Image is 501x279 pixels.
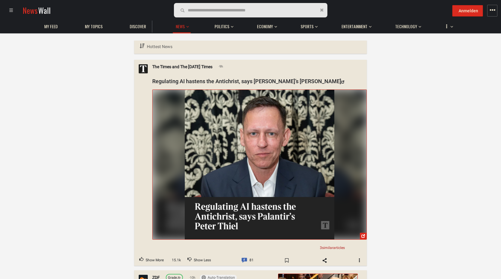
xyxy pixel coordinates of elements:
span: Sports [301,24,314,29]
span: Politics [215,24,229,29]
button: Entertainment [339,18,372,32]
button: Technology [392,18,421,32]
a: 3similararticles [317,245,347,251]
img: Profile picture of The Times and The Sunday Times [139,64,148,73]
span: Technology [395,24,417,29]
span: Anmelden [459,8,478,13]
span: Discover [130,24,146,29]
button: Politics [212,18,233,32]
a: Regulating AI hastens the Antichrist, says [PERSON_NAME]’s [PERSON_NAME] [152,78,344,84]
span: Bookmark [278,256,295,265]
button: Anmelden [452,5,483,17]
span: Show More [146,256,164,264]
a: Economy [254,21,276,32]
button: News [173,18,191,33]
button: Economy [254,18,277,32]
span: 15.1k [171,257,181,263]
span: Hottest News [147,44,172,49]
span: My topics [85,24,103,29]
button: Sports [298,18,318,32]
button: Downvote [182,255,216,266]
a: Technology [392,21,420,32]
span: News [23,5,38,16]
button: Upvote [134,255,169,266]
a: Post Image 23405810 [152,89,367,240]
a: Sports [298,21,317,32]
span: Wall [38,5,51,16]
span: Entertainment [342,24,367,29]
a: NewsWall [23,5,51,16]
img: 553740172_1221134550043939_6235760786108153169_n.jpg [153,90,366,239]
img: Post Image 23405810 [185,90,335,239]
span: 81 [249,256,254,264]
a: Entertainment [339,21,370,32]
span: Show Less [194,256,211,264]
a: The Times and The [DATE] Times [152,63,212,70]
span: News [176,24,185,29]
a: Comment [237,255,259,266]
span: 9h [218,64,223,69]
a: News [173,21,188,32]
span: My Feed [44,24,58,29]
a: Hottest News [139,41,173,53]
a: Politics [212,21,232,32]
span: Economy [257,24,273,29]
span: 3 articles [320,246,345,250]
span: similar [322,246,333,250]
span: Share [316,256,333,265]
